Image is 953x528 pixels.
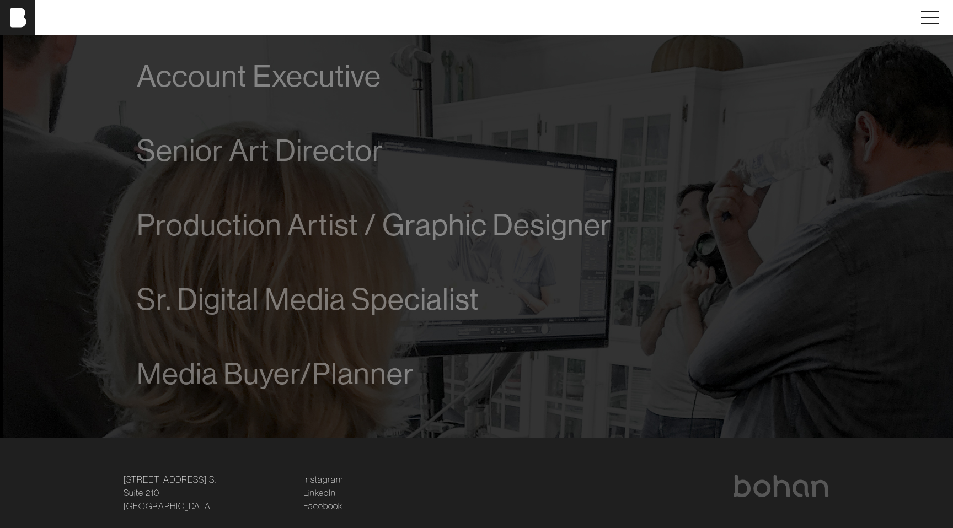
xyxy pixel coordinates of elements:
a: LinkedIn [303,486,336,499]
img: bohan logo [732,475,829,497]
span: Account Executive [137,60,381,93]
span: Media Buyer/Planner [137,357,414,391]
a: [STREET_ADDRESS] S.Suite 210[GEOGRAPHIC_DATA] [124,473,216,513]
a: Facebook [303,499,342,513]
span: Production Artist / Graphic Designer [137,208,612,242]
a: Instagram [303,473,343,486]
span: Sr. Digital Media Specialist [137,283,479,316]
span: Senior Art Director [137,134,383,168]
